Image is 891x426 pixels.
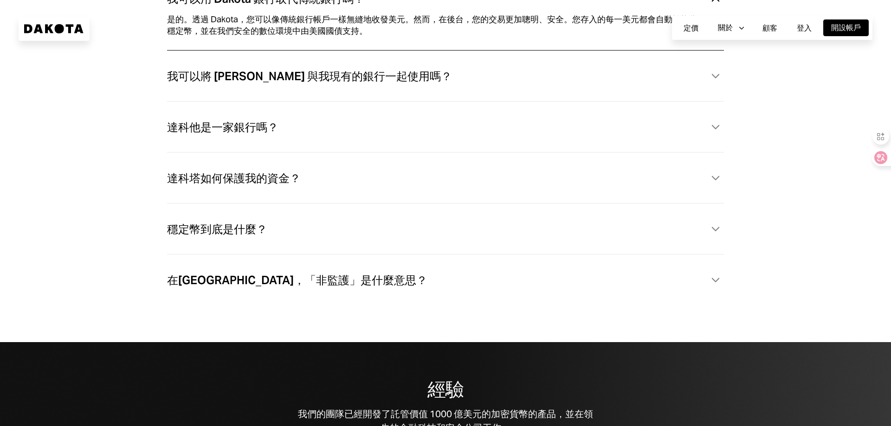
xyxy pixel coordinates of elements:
a: 登入 [789,19,820,37]
font: 登入 [797,23,812,33]
font: 達科塔如何保護我的資金？ [167,171,301,185]
a: 顧客 [755,19,785,37]
button: 登入 [789,20,820,37]
button: 關於 [710,19,751,36]
font: 達科他是一家銀行嗎？ [167,120,278,134]
font: 穩定幣到底是什麼？ [167,222,267,236]
font: 定價 [684,23,698,33]
button: 顧客 [755,20,785,37]
button: 定價 [676,20,706,37]
font: 開設帳戶 [831,23,861,32]
font: 是的。透過 Dakota，您可以像傳統銀行帳戶一樣無縫地收發美元。然而，在後台，您的交易更加聰明、安全。您存入的每一美元都會自動轉換為穩定幣，並在我們安全的數位環境中由美國國債支持。 [167,14,697,36]
font: 經驗 [427,377,464,401]
font: 關於 [718,23,733,32]
a: 定價 [676,19,706,37]
button: 開設帳戶 [823,19,869,36]
font: 我可以將 [PERSON_NAME] 與我現有的銀行一起使用嗎？ [167,69,452,83]
font: 在[GEOGRAPHIC_DATA]，「非監護」是什麼意思？ [167,273,427,287]
font: 顧客 [762,23,777,33]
